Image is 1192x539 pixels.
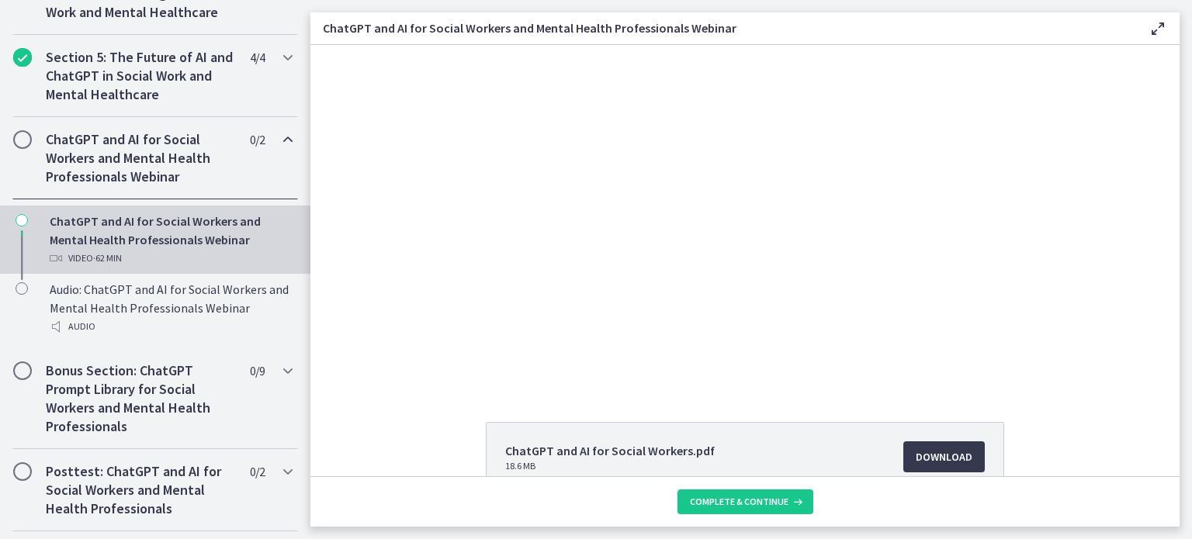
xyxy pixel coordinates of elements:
span: 0 / 2 [250,462,265,481]
span: 18.6 MB [505,460,715,472]
span: Download [916,447,972,466]
span: Complete & continue [690,496,788,508]
a: Download [903,441,985,472]
div: Audio [50,317,292,336]
div: ChatGPT and AI for Social Workers and Mental Health Professionals Webinar [50,212,292,268]
div: Audio: ChatGPT and AI for Social Workers and Mental Health Professionals Webinar [50,280,292,336]
h3: ChatGPT and AI for Social Workers and Mental Health Professionals Webinar [323,19,1124,37]
span: 0 / 2 [250,130,265,149]
iframe: Video Lesson [310,45,1180,386]
span: ChatGPT and AI for Social Workers.pdf [505,441,715,460]
span: 4 / 4 [250,48,265,67]
button: Complete & continue [677,489,813,514]
span: · 62 min [93,249,122,268]
h2: Posttest: ChatGPT and AI for Social Workers and Mental Health Professionals [46,462,235,518]
i: Completed [13,48,32,67]
h2: Bonus Section: ChatGPT Prompt Library for Social Workers and Mental Health Professionals [46,361,235,436]
h2: Section 5: The Future of AI and ChatGPT in Social Work and Mental Healthcare [46,48,235,104]
div: Video [50,249,292,268]
h2: ChatGPT and AI for Social Workers and Mental Health Professionals Webinar [46,130,235,186]
span: 0 / 9 [250,361,265,380]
